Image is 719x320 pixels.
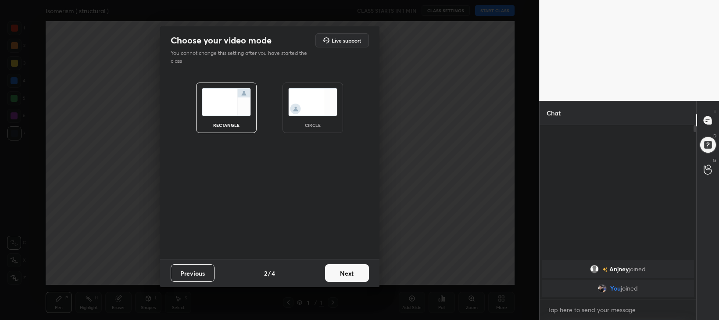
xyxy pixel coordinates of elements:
[540,259,696,299] div: grid
[202,88,251,116] img: normalScreenIcon.ae25ed63.svg
[629,266,646,273] span: joined
[171,264,215,282] button: Previous
[590,265,599,273] img: default.png
[171,49,313,65] p: You cannot change this setting after you have started the class
[272,269,275,278] h4: 4
[264,269,267,278] h4: 2
[540,101,568,125] p: Chat
[171,35,272,46] h2: Choose your video mode
[713,157,716,164] p: G
[209,123,244,127] div: rectangle
[602,267,608,272] img: no-rating-badge.077c3623.svg
[713,133,716,139] p: D
[609,266,629,273] span: Anjney
[621,285,638,292] span: joined
[598,284,607,293] img: be3b61014f794d9dad424d3853eeb6ff.jpg
[295,123,330,127] div: circle
[332,38,361,43] h5: Live support
[325,264,369,282] button: Next
[288,88,337,116] img: circleScreenIcon.acc0effb.svg
[268,269,271,278] h4: /
[610,285,621,292] span: You
[714,108,716,115] p: T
